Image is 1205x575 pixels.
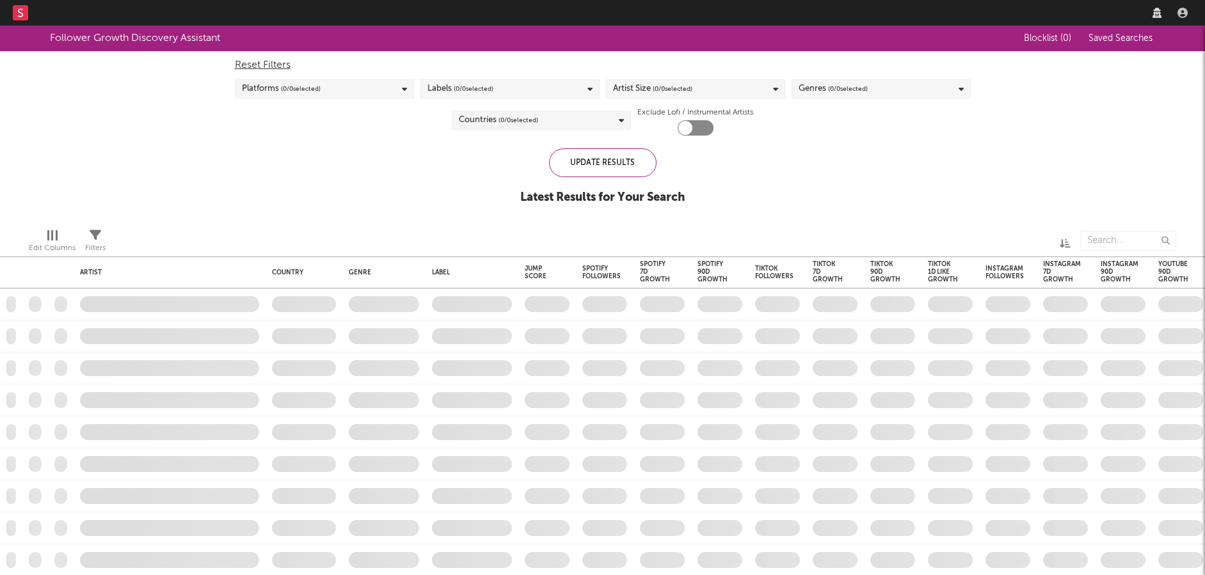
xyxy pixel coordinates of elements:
[986,265,1024,280] div: Instagram Followers
[427,81,493,97] div: Labels
[499,113,538,128] span: ( 0 / 0 selected)
[454,81,493,97] span: ( 0 / 0 selected)
[525,265,550,280] div: Jump Score
[640,260,670,283] div: Spotify 7D Growth
[432,269,506,276] div: Label
[1060,34,1071,43] span: ( 0 )
[813,260,843,283] div: Tiktok 7D Growth
[870,260,900,283] div: Tiktok 90D Growth
[520,190,685,205] div: Latest Results for Your Search
[799,81,868,97] div: Genres
[50,31,220,46] div: Follower Growth Discovery Assistant
[1089,34,1155,43] span: Saved Searches
[85,224,106,262] div: Filters
[828,81,868,97] span: ( 0 / 0 selected)
[637,105,753,120] label: Exclude Lofi / Instrumental Artists
[242,81,321,97] div: Platforms
[29,224,76,262] div: Edit Columns
[1085,33,1155,43] button: Saved Searches
[281,81,321,97] span: ( 0 / 0 selected)
[698,260,728,283] div: Spotify 90D Growth
[653,81,692,97] span: ( 0 / 0 selected)
[1101,260,1138,283] div: Instagram 90D Growth
[1080,231,1176,250] input: Search...
[349,269,413,276] div: Genre
[459,113,538,128] div: Countries
[235,58,971,73] div: Reset Filters
[80,269,253,276] div: Artist
[1043,260,1081,283] div: Instagram 7D Growth
[928,260,958,283] div: Tiktok 1D Like Growth
[272,269,330,276] div: Country
[755,265,794,280] div: Tiktok Followers
[549,148,657,177] div: Update Results
[29,240,76,256] div: Edit Columns
[1158,260,1188,283] div: YouTube 90D Growth
[613,81,692,97] div: Artist Size
[582,265,621,280] div: Spotify Followers
[1024,34,1071,43] span: Blocklist
[85,240,106,256] div: Filters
